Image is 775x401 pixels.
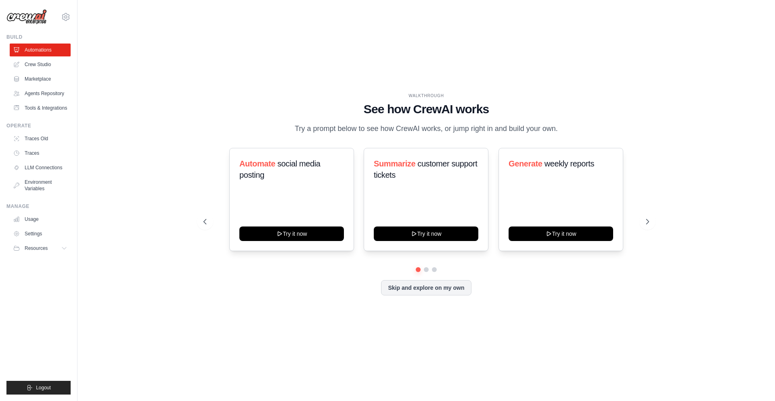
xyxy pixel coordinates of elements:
[6,123,71,129] div: Operate
[6,381,71,395] button: Logout
[10,176,71,195] a: Environment Variables
[239,159,320,179] span: social media posting
[6,9,47,25] img: Logo
[10,242,71,255] button: Resources
[544,159,594,168] span: weekly reports
[239,159,275,168] span: Automate
[374,159,415,168] span: Summarize
[6,203,71,210] div: Manage
[291,123,562,135] p: Try a prompt below to see how CrewAI works, or jump right in and build your own.
[25,245,48,251] span: Resources
[6,34,71,40] div: Build
[10,73,71,85] a: Marketplace
[10,227,71,240] a: Settings
[239,226,344,241] button: Try it now
[509,159,542,168] span: Generate
[735,362,775,401] iframe: Chat Widget
[10,44,71,56] a: Automations
[10,87,71,100] a: Agents Repository
[374,159,477,179] span: customer support tickets
[374,226,478,241] button: Try it now
[10,161,71,174] a: LLM Connections
[203,93,649,99] div: WALKTHROUGH
[509,226,613,241] button: Try it now
[203,102,649,116] h1: See how CrewAI works
[381,280,471,295] button: Skip and explore on my own
[36,384,51,391] span: Logout
[10,58,71,71] a: Crew Studio
[10,213,71,226] a: Usage
[10,132,71,145] a: Traces Old
[10,147,71,160] a: Traces
[10,102,71,114] a: Tools & Integrations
